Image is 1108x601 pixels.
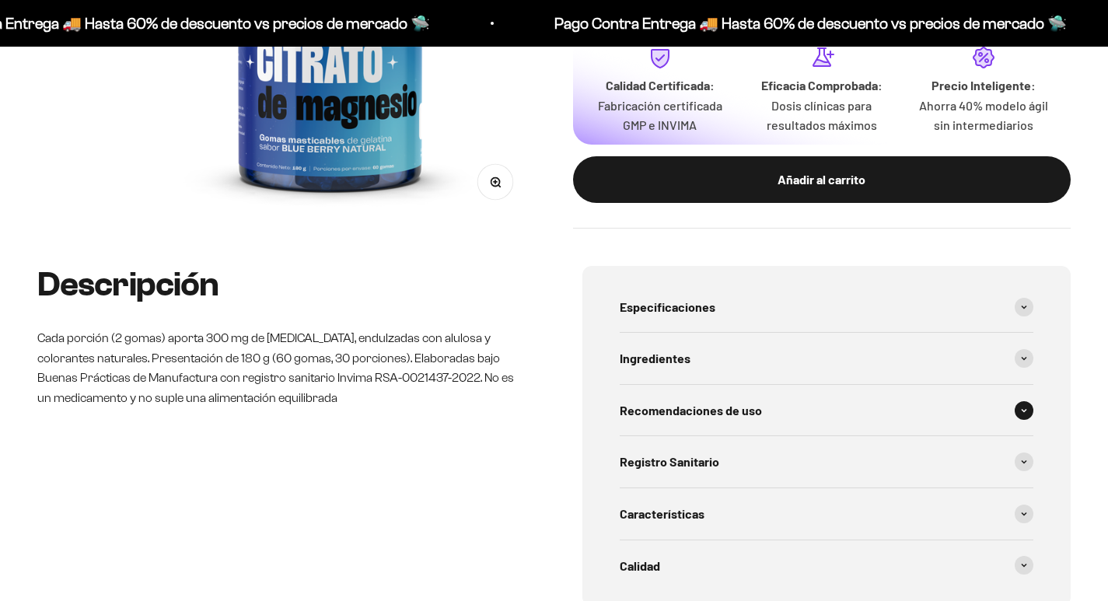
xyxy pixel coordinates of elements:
[620,488,1034,540] summary: Características
[620,556,660,576] span: Calidad
[620,297,715,317] span: Especificaciones
[604,169,1040,190] div: Añadir al carrito
[620,348,690,369] span: Ingredientes
[753,96,890,135] p: Dosis clínicas para resultados máximos
[620,281,1034,333] summary: Especificaciones
[620,385,1034,436] summary: Recomendaciones de uso
[761,78,883,93] strong: Eficacia Comprobada:
[592,96,729,135] p: Fabricación certificada GMP e INVIMA
[37,266,526,303] h2: Descripción
[620,540,1034,592] summary: Calidad
[620,452,719,472] span: Registro Sanitario
[620,333,1034,384] summary: Ingredientes
[37,328,526,407] p: Cada porción (2 gomas) aporta 300 mg de [MEDICAL_DATA], endulzadas con alulosa y colorantes natur...
[606,78,715,93] strong: Calidad Certificada:
[620,400,762,421] span: Recomendaciones de uso
[620,436,1034,487] summary: Registro Sanitario
[915,96,1052,135] p: Ahorra 40% modelo ágil sin intermediarios
[573,156,1071,203] button: Añadir al carrito
[931,78,1036,93] strong: Precio Inteligente:
[620,504,704,524] span: Características
[554,11,1067,36] p: Pago Contra Entrega 🚚 Hasta 60% de descuento vs precios de mercado 🛸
